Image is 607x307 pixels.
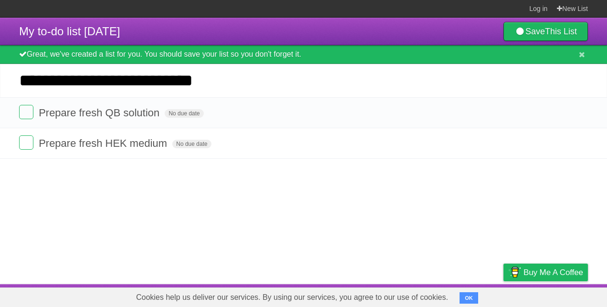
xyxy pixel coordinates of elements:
[491,287,516,305] a: Privacy
[165,109,203,118] span: No due date
[126,288,458,307] span: Cookies help us deliver our services. By using our services, you agree to our use of cookies.
[460,292,478,304] button: OK
[459,287,480,305] a: Terms
[39,107,162,119] span: Prepare fresh QB solution
[377,287,397,305] a: About
[503,22,588,41] a: SaveThis List
[528,287,588,305] a: Suggest a feature
[19,105,33,119] label: Done
[503,264,588,281] a: Buy me a coffee
[172,140,211,148] span: No due date
[545,27,577,36] b: This List
[19,135,33,150] label: Done
[508,264,521,280] img: Buy me a coffee
[523,264,583,281] span: Buy me a coffee
[19,25,120,38] span: My to-do list [DATE]
[408,287,447,305] a: Developers
[39,137,169,149] span: Prepare fresh HEK medium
